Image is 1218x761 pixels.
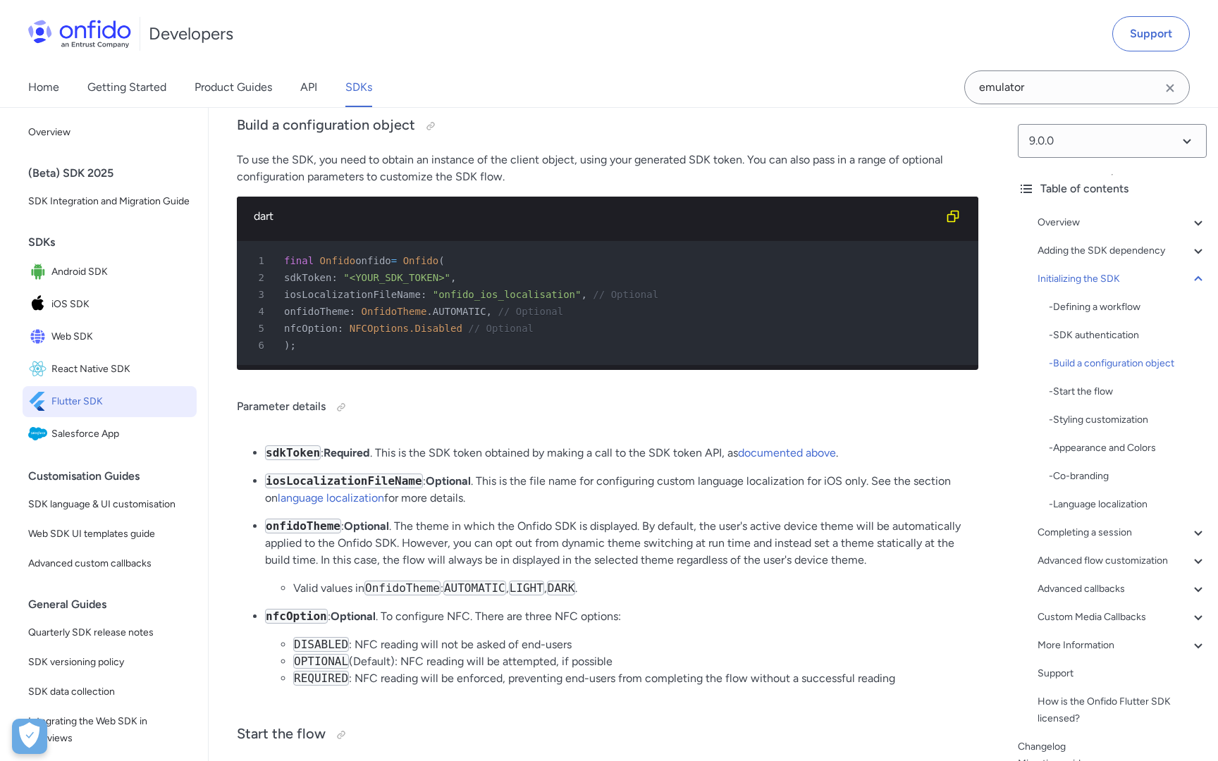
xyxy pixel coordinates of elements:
span: : [350,306,355,317]
a: IconAndroid SDKAndroid SDK [23,256,197,287]
span: ; [290,340,295,351]
span: Android SDK [51,262,191,282]
strong: Optional [344,519,389,533]
img: IconReact Native SDK [28,359,51,379]
a: Support [1038,665,1207,682]
span: SDK versioning policy [28,654,191,671]
div: More Information [1038,637,1207,654]
a: IconSalesforce AppSalesforce App [23,419,197,450]
div: - Co-branding [1049,468,1207,485]
button: Open Preferences [12,719,47,754]
h3: Build a configuration object [237,115,978,137]
span: OnfidoTheme [362,306,427,317]
a: Adding the SDK dependency [1038,242,1207,259]
div: - Styling customization [1049,412,1207,428]
a: -Build a configuration object [1049,355,1207,372]
h1: Developers [149,23,233,45]
a: Advanced custom callbacks [23,550,197,578]
div: Customisation Guides [28,462,202,490]
div: Cookie Preferences [12,719,47,754]
img: IconAndroid SDK [28,262,51,282]
div: - Start the flow [1049,383,1207,400]
code: OPTIONAL [293,654,349,669]
button: Copy code snippet button [939,202,967,230]
p: : . To configure NFC. There are three NFC options: [265,608,978,625]
img: Onfido Logo [28,20,131,48]
div: - Defining a workflow [1049,299,1207,316]
code: sdkToken [265,445,321,460]
a: How is the Onfido Flutter SDK licensed? [1038,693,1207,727]
input: Onfido search input field [964,70,1190,104]
p: : . This is the SDK token obtained by making a call to the SDK token API, as . [265,445,978,462]
code: nfcOption [265,609,328,624]
code: AUTOMATIC [443,581,506,595]
a: Product Guides [195,68,272,107]
div: General Guides [28,590,202,619]
a: -Styling customization [1049,412,1207,428]
div: - Appearance and Colors [1049,440,1207,457]
a: Custom Media Callbacks [1038,609,1207,626]
li: Valid values in : , , . [293,580,978,597]
div: (Beta) SDK 2025 [28,159,202,187]
a: SDK language & UI customisation [23,490,197,519]
code: OnfidoTheme [364,581,441,595]
a: SDKs [345,68,372,107]
li: : NFC reading will be enforced, preventing end-users from completing the flow without a successfu... [293,670,978,687]
a: Overview [23,118,197,147]
span: Flutter SDK [51,392,191,412]
span: , [486,306,492,317]
span: onfido [355,255,391,266]
code: onfidoTheme [265,519,341,533]
img: IconFlutter SDK [28,392,51,412]
a: documented above [738,446,836,459]
a: API [300,68,317,107]
a: Initializing the SDK [1038,271,1207,287]
span: nfcOption [284,323,338,334]
span: : [331,272,337,283]
a: -Appearance and Colors [1049,440,1207,457]
span: iosLocalizationFileName [284,289,421,300]
h3: Start the flow [237,724,978,746]
a: -Defining a workflow [1049,299,1207,316]
span: 4 [242,303,274,320]
a: Advanced callbacks [1038,581,1207,598]
span: SDK data collection [28,683,191,700]
span: sdkToken [284,272,331,283]
span: onfidoTheme [284,306,350,317]
strong: Required [324,446,370,459]
div: Table of contents [1018,180,1207,197]
a: IconiOS SDKiOS SDK [23,289,197,320]
span: // Optional [498,306,563,317]
a: -Co-branding [1049,468,1207,485]
p: : . This is the file name for configuring custom language localization for iOS only. See the sect... [265,473,978,507]
span: 5 [242,320,274,337]
a: Home [28,68,59,107]
p: : . The theme in which the Onfido SDK is displayed. By default, the user's active device theme wi... [265,518,978,569]
div: Completing a session [1038,524,1207,541]
span: Onfido [320,255,356,266]
div: - Language localization [1049,496,1207,513]
strong: Optional [331,610,376,623]
code: REQUIRED [293,671,349,686]
div: Advanced flow customization [1038,552,1207,569]
a: -Start the flow [1049,383,1207,400]
span: final [284,255,314,266]
span: ) [284,340,290,351]
a: language localization [278,491,384,505]
div: SDKs [28,228,202,256]
a: SDK versioning policy [23,648,197,676]
span: 2 [242,269,274,286]
span: Advanced custom callbacks [28,555,191,572]
span: 6 [242,337,274,354]
a: Overview [1038,214,1207,231]
code: DARK [547,581,576,595]
span: // Optional [593,289,658,300]
span: : [338,323,343,334]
